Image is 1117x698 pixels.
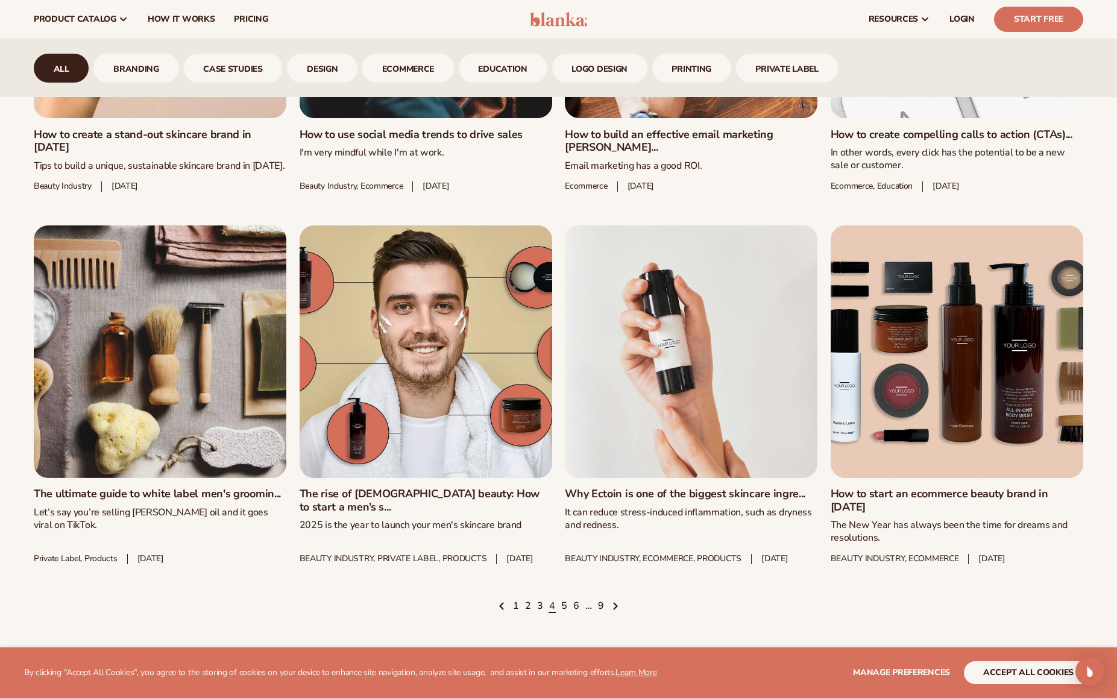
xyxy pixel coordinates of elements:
[530,12,587,27] img: logo
[610,600,620,613] a: Next page
[831,554,959,564] span: BEAUTY INDUSTRY, ECOMMERCE
[184,54,283,83] div: 3 / 9
[573,600,579,613] a: Page 6
[585,600,592,613] span: …
[964,661,1093,684] button: accept all cookies
[93,54,178,83] div: 2 / 9
[184,54,283,83] a: case studies
[362,54,454,83] div: 5 / 9
[652,54,731,83] a: printing
[287,54,357,83] a: design
[300,488,552,514] a: The rise of [DEMOGRAPHIC_DATA] beauty: How to start a men’s s...
[34,14,116,24] span: product catalog
[34,600,1083,613] nav: Pagination
[552,54,647,83] div: 7 / 9
[565,554,741,564] span: BEAUTY INDUSTRY, ECOMMERCE, PRODUCTS
[300,554,487,564] span: BEAUTY INDUSTRY, PRIVATE LABEL, PRODUCTS
[565,128,817,154] a: How to build an effective email marketing [PERSON_NAME]...
[549,600,555,613] a: Page 4
[34,54,89,83] div: 1 / 9
[93,54,178,83] a: branding
[561,600,567,613] a: Page 5
[1075,657,1104,686] div: Open Intercom Messenger
[34,554,118,564] span: Private label, Products
[831,128,1083,142] a: How to create compelling calls to action (CTAs)...
[736,54,839,83] a: Private Label
[598,600,604,613] a: Page 9
[994,7,1083,32] a: Start Free
[831,488,1083,514] a: How to start an ecommerce beauty brand in [DATE]
[513,600,519,613] a: Page 1
[234,14,268,24] span: pricing
[736,54,839,83] div: 9 / 9
[300,128,552,142] a: How to use social media trends to drive sales
[459,54,547,83] div: 6 / 9
[24,668,657,678] p: By clicking "Accept All Cookies", you agree to the storing of cookies on your device to enhance s...
[853,661,950,684] button: Manage preferences
[949,14,975,24] span: LOGIN
[537,600,543,613] a: Page 3
[148,14,215,24] span: How It Works
[34,54,89,83] a: All
[615,667,656,678] a: Learn More
[459,54,547,83] a: Education
[869,14,918,24] span: resources
[652,54,731,83] div: 8 / 9
[853,667,950,678] span: Manage preferences
[34,488,286,501] a: The ultimate guide to white label men's groomin...
[34,128,286,154] a: How to create a stand-out skincare brand in [DATE]
[287,54,357,83] div: 4 / 9
[552,54,647,83] a: logo design
[362,54,454,83] a: ecommerce
[497,600,507,613] a: Previous page
[565,488,817,501] a: Why Ectoin is one of the biggest skincare ingre...
[525,600,531,613] a: Page 2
